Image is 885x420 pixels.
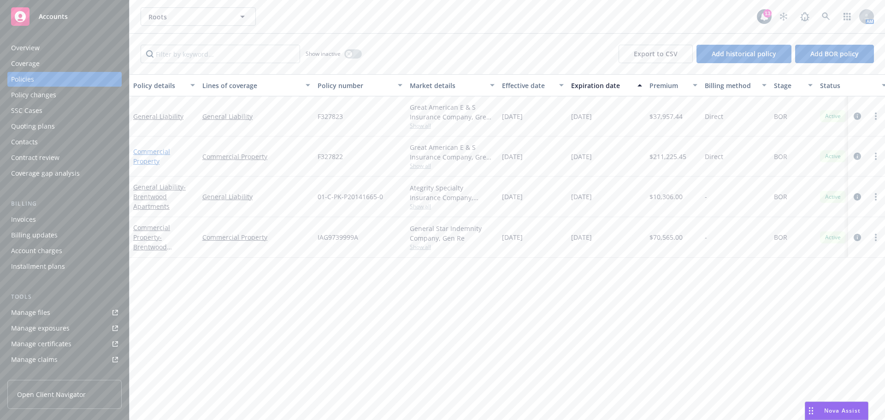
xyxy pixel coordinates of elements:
a: circleInformation [852,151,863,162]
div: Manage claims [11,352,58,367]
a: Billing updates [7,228,122,243]
div: Premium [649,81,687,90]
div: Policy number [318,81,392,90]
a: Search [817,7,835,26]
div: Quoting plans [11,119,55,134]
a: Contacts [7,135,122,149]
span: BOR [774,232,787,242]
div: Billing [7,199,122,208]
span: F327822 [318,152,343,161]
a: Commercial Property [133,223,170,261]
a: General Liability [202,192,310,201]
span: Add historical policy [712,49,776,58]
div: Contract review [11,150,59,165]
button: Lines of coverage [199,74,314,96]
a: Manage claims [7,352,122,367]
a: Overview [7,41,122,55]
a: Manage certificates [7,337,122,351]
a: Account charges [7,243,122,258]
a: more [870,191,881,202]
a: Switch app [838,7,856,26]
div: Billing updates [11,228,58,243]
a: Commercial Property [202,232,310,242]
a: Commercial Property [133,147,170,166]
span: Active [824,193,842,201]
div: Installment plans [11,259,65,274]
a: General Liability [133,183,186,211]
button: Policy number [314,74,406,96]
a: Report a Bug [796,7,814,26]
span: - Brentwood Apartments [133,183,186,211]
button: Market details [406,74,498,96]
div: Invoices [11,212,36,227]
div: Coverage [11,56,40,71]
span: Roots [148,12,228,22]
a: Quoting plans [7,119,122,134]
a: Accounts [7,4,122,30]
span: Show all [410,122,495,130]
div: SSC Cases [11,103,42,118]
span: BOR [774,152,787,161]
a: more [870,111,881,122]
button: Roots [141,7,256,26]
span: [DATE] [502,152,523,161]
button: Effective date [498,74,567,96]
a: circleInformation [852,111,863,122]
a: Stop snowing [774,7,793,26]
div: Status [820,81,876,90]
a: Installment plans [7,259,122,274]
span: [DATE] [571,232,592,242]
a: Manage BORs [7,368,122,383]
button: Nova Assist [805,402,868,420]
div: 13 [763,9,772,18]
span: [DATE] [502,112,523,121]
span: Active [824,152,842,160]
span: $70,565.00 [649,232,683,242]
div: Manage exposures [11,321,70,336]
div: Effective date [502,81,554,90]
div: Manage certificates [11,337,71,351]
a: Contract review [7,150,122,165]
a: more [870,232,881,243]
div: Market details [410,81,484,90]
span: 01-C-PK-P20141665-0 [318,192,383,201]
span: Open Client Navigator [17,390,86,399]
a: Manage files [7,305,122,320]
a: circleInformation [852,191,863,202]
span: F327823 [318,112,343,121]
a: Commercial Property [202,152,310,161]
div: Policy changes [11,88,56,102]
a: Coverage [7,56,122,71]
span: [DATE] [502,192,523,201]
span: [DATE] [571,192,592,201]
div: Manage files [11,305,50,320]
span: $10,306.00 [649,192,683,201]
a: General Liability [202,112,310,121]
div: Overview [11,41,40,55]
div: Great American E & S Insurance Company, Great American Insurance Group, SES Risk Solutions [410,142,495,162]
a: circleInformation [852,232,863,243]
span: Show inactive [306,50,341,58]
a: Invoices [7,212,122,227]
span: Accounts [39,13,68,20]
button: Stage [770,74,816,96]
button: Premium [646,74,701,96]
span: [DATE] [502,232,523,242]
div: Manage BORs [11,368,54,383]
span: Show all [410,202,495,210]
div: Expiration date [571,81,632,90]
span: - [705,232,707,242]
div: General Star Indemnity Company, Gen Re [410,224,495,243]
span: - Brentwood Apartments [133,233,172,261]
button: Add BOR policy [795,45,874,63]
a: SSC Cases [7,103,122,118]
div: Great American E & S Insurance Company, Great American Insurance Group, SES Risk Solutions [410,102,495,122]
div: Stage [774,81,802,90]
div: Lines of coverage [202,81,300,90]
span: [DATE] [571,112,592,121]
div: Billing method [705,81,756,90]
div: Policies [11,72,34,87]
a: Policies [7,72,122,87]
span: BOR [774,112,787,121]
span: Active [824,112,842,120]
